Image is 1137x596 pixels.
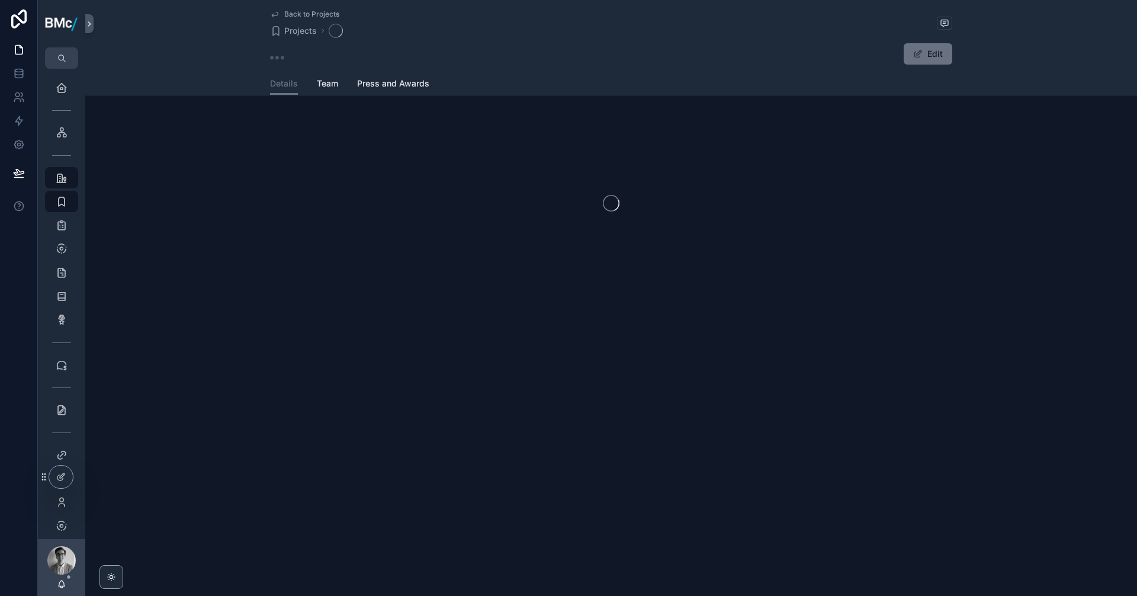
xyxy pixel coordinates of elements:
[270,25,317,37] a: Projects
[357,78,429,89] span: Press and Awards
[357,73,429,97] a: Press and Awards
[270,78,298,89] span: Details
[904,43,952,65] button: Edit
[38,69,85,539] div: scrollable content
[284,25,317,37] span: Projects
[284,9,339,19] span: Back to Projects
[270,73,298,95] a: Details
[45,15,78,33] img: App logo
[270,9,339,19] a: Back to Projects
[317,78,338,89] span: Team
[317,73,338,97] a: Team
